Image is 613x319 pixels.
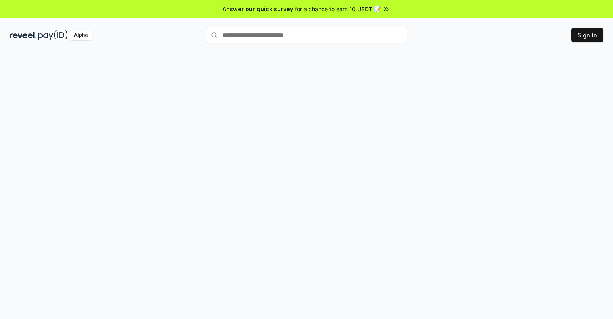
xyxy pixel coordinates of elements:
[38,30,68,40] img: pay_id
[10,30,37,40] img: reveel_dark
[223,5,293,13] span: Answer our quick survey
[295,5,381,13] span: for a chance to earn 10 USDT 📝
[69,30,92,40] div: Alpha
[571,28,603,42] button: Sign In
